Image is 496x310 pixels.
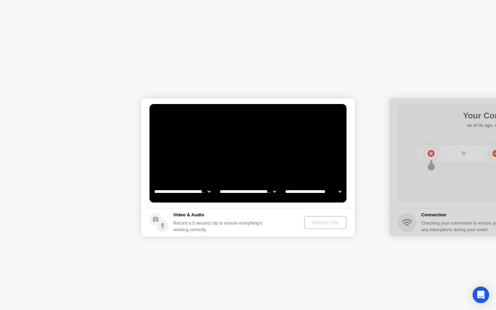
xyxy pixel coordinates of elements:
div: Record a 5 second clip to ensure everything’s working correctly [173,220,265,233]
div: Record Clip [307,220,344,225]
button: Record Clip [304,216,347,229]
div: Open Intercom Messenger [473,287,489,303]
select: Available microphones [284,185,343,198]
select: Available speakers [218,185,277,198]
select: Available cameras [153,185,212,198]
h5: Video & Audio [173,211,265,218]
